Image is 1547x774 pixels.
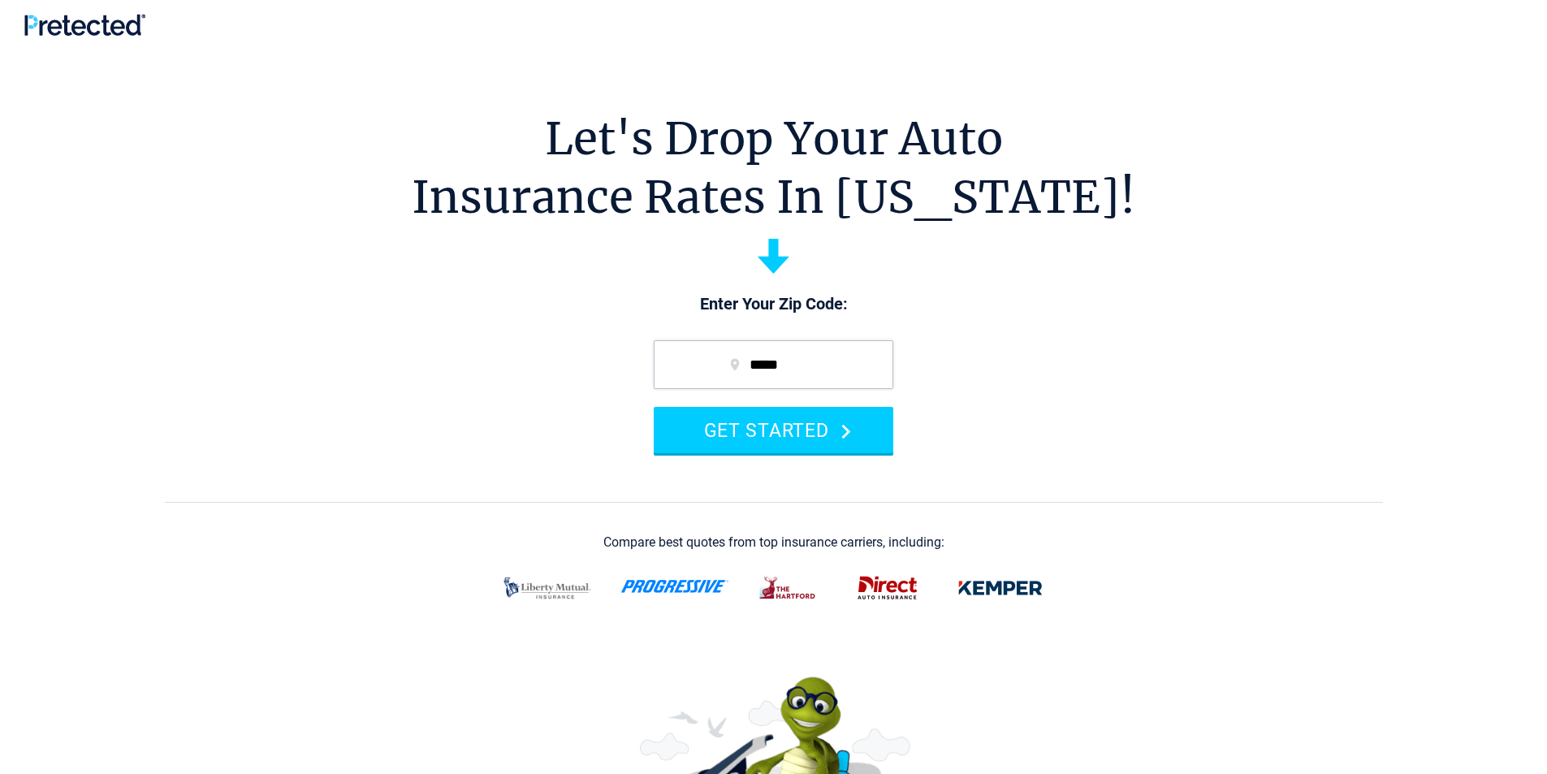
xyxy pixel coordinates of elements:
[24,14,145,36] img: Pretected Logo
[749,567,828,609] img: thehartford
[654,407,893,453] button: GET STARTED
[947,567,1054,609] img: kemper
[620,580,729,593] img: progressive
[654,340,893,389] input: zip code
[637,293,910,316] p: Enter Your Zip Code:
[412,110,1135,227] h1: Let's Drop Your Auto Insurance Rates In [US_STATE]!
[603,535,944,550] div: Compare best quotes from top insurance carriers, including:
[494,567,601,609] img: liberty
[848,567,927,609] img: direct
